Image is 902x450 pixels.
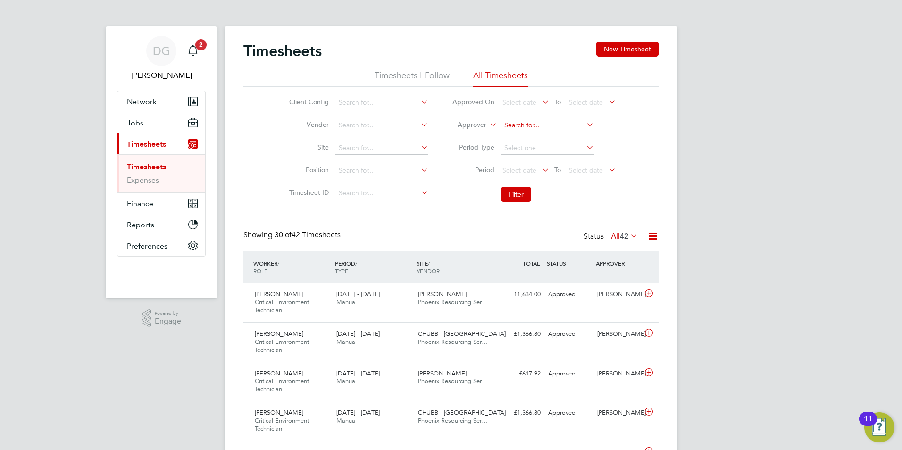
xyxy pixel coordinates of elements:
span: [DATE] - [DATE] [336,369,380,377]
a: Go to home page [117,266,206,281]
span: Powered by [155,309,181,317]
input: Search for... [335,142,428,155]
div: [PERSON_NAME] [593,366,643,382]
div: £1,366.80 [495,326,544,342]
span: Timesheets [127,140,166,149]
label: Site [286,143,329,151]
label: Vendor [286,120,329,129]
div: APPROVER [593,255,643,272]
div: £1,634.00 [495,287,544,302]
div: [PERSON_NAME] [593,326,643,342]
span: [PERSON_NAME] [255,408,303,417]
div: SITE [414,255,496,279]
span: 2 [195,39,207,50]
div: [PERSON_NAME] [593,405,643,421]
button: New Timesheet [596,42,659,57]
div: [PERSON_NAME] [593,287,643,302]
span: Critical Environment Technician [255,417,309,433]
span: TOTAL [523,259,540,267]
nav: Main navigation [106,26,217,298]
span: CHUBB - [GEOGRAPHIC_DATA] [418,330,506,338]
span: Select date [569,98,603,107]
span: 30 of [275,230,292,240]
span: Finance [127,199,153,208]
span: TYPE [335,267,348,275]
a: 2 [184,36,202,66]
input: Search for... [335,119,428,132]
label: Position [286,166,329,174]
span: CHUBB - [GEOGRAPHIC_DATA] [418,408,506,417]
span: Manual [336,298,357,306]
span: [PERSON_NAME]… [418,290,473,298]
span: Phoenix Resourcing Ser… [418,377,488,385]
span: Manual [336,417,357,425]
input: Search for... [335,164,428,177]
span: Daniel Gwynn [117,70,206,81]
button: Finance [117,193,205,214]
a: Powered byEngage [142,309,182,327]
button: Preferences [117,235,205,256]
h2: Timesheets [243,42,322,60]
span: Phoenix Resourcing Ser… [418,338,488,346]
div: 11 [864,419,872,431]
input: Search for... [335,187,428,200]
li: Timesheets I Follow [375,70,450,87]
span: Phoenix Resourcing Ser… [418,417,488,425]
div: Approved [544,366,593,382]
span: To [551,164,564,176]
button: Open Resource Center, 11 new notifications [864,412,894,442]
span: Engage [155,317,181,325]
li: All Timesheets [473,70,528,87]
input: Search for... [335,96,428,109]
label: Period Type [452,143,494,151]
span: Manual [336,338,357,346]
div: Approved [544,326,593,342]
span: [PERSON_NAME]… [418,369,473,377]
button: Reports [117,214,205,235]
label: Period [452,166,494,174]
div: Timesheets [117,154,205,192]
span: Critical Environment Technician [255,298,309,314]
span: Jobs [127,118,143,127]
label: Client Config [286,98,329,106]
button: Filter [501,187,531,202]
span: [PERSON_NAME] [255,369,303,377]
input: Select one [501,142,594,155]
label: All [611,232,638,241]
span: [PERSON_NAME] [255,290,303,298]
a: Expenses [127,175,159,184]
label: Approved On [452,98,494,106]
span: 42 [620,232,628,241]
span: Select date [502,98,536,107]
span: DG [153,45,170,57]
label: Approver [444,120,486,130]
span: [DATE] - [DATE] [336,408,380,417]
button: Jobs [117,112,205,133]
span: Critical Environment Technician [255,377,309,393]
span: Select date [569,166,603,175]
button: Timesheets [117,133,205,154]
span: VENDOR [417,267,440,275]
span: Manual [336,377,357,385]
button: Network [117,91,205,112]
span: [DATE] - [DATE] [336,330,380,338]
span: [DATE] - [DATE] [336,290,380,298]
div: Status [584,230,640,243]
div: Showing [243,230,342,240]
span: / [277,259,279,267]
span: Preferences [127,242,167,250]
span: ROLE [253,267,267,275]
span: Reports [127,220,154,229]
div: Approved [544,287,593,302]
label: Timesheet ID [286,188,329,197]
input: Search for... [501,119,594,132]
div: WORKER [251,255,333,279]
span: Select date [502,166,536,175]
span: 42 Timesheets [275,230,341,240]
div: Approved [544,405,593,421]
span: / [428,259,430,267]
img: fastbook-logo-retina.png [117,266,206,281]
span: To [551,96,564,108]
span: Phoenix Resourcing Ser… [418,298,488,306]
span: [PERSON_NAME] [255,330,303,338]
